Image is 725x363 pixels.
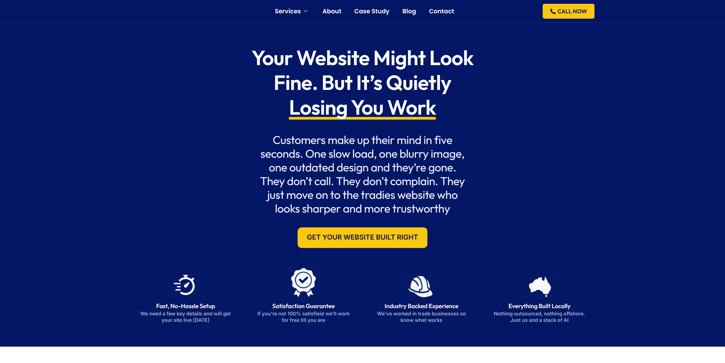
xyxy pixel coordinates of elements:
[493,311,586,324] p: Nothing outsourced, nothing offshore. Just us and a stack of AI
[323,8,341,14] a: About
[298,227,428,248] a: Get Your Website Built Right
[241,46,484,120] h1: Your Website Might Look Fine. But It’s Quietly
[275,8,309,14] a: Services
[354,8,390,14] a: Case Study
[257,311,350,324] p: If you're not 100% satisfieid we'll work for free till you are
[375,302,468,310] h3: Industry Backed Experience
[402,8,416,14] a: Blog
[257,302,350,310] h3: Satisfaction Guarantee
[307,234,418,241] span: Get Your Website Built Right
[375,311,468,324] p: We've worked in trade businesses so know what works
[543,4,594,19] a: CALL NOW
[493,302,586,310] h3: Everything Built Locally
[429,8,454,14] a: Contact
[139,302,232,310] h3: Fast, No-Hassle Setup
[257,133,468,215] h2: Customers make up their mind in five seconds. One slow load, one blurry image, one outdated desig...
[139,311,232,324] p: We need a few key details and will get your site live [DATE]
[289,95,436,120] span: Losing You Work
[127,7,190,14] a: ServiceScale logo representing business automation for tradies
[558,8,587,14] span: CALL NOW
